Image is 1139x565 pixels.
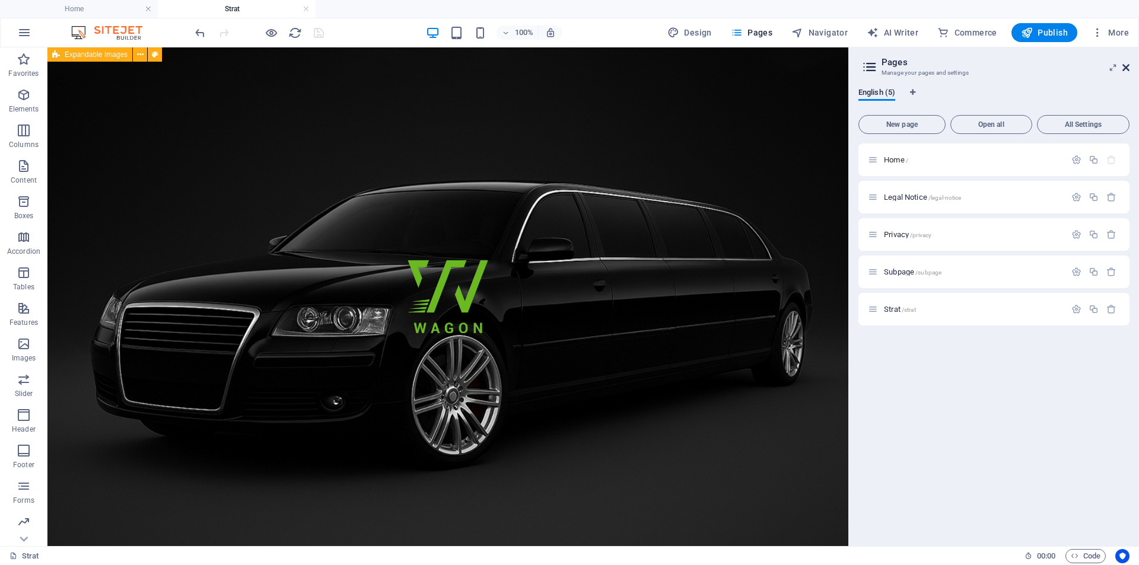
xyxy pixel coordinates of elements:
[9,318,38,327] p: Features
[915,269,941,276] span: /subpage
[1071,267,1081,277] div: Settings
[13,282,34,292] p: Tables
[867,27,918,39] span: AI Writer
[288,25,302,40] button: reload
[1045,551,1047,560] span: :
[667,27,712,39] span: Design
[880,193,1065,201] div: Legal Notice/legal-notice
[11,175,37,185] p: Content
[9,140,39,149] p: Columns
[731,27,772,39] span: Pages
[884,267,941,276] span: Click to open page
[880,231,1065,238] div: Privacy/privacy
[1106,155,1116,165] div: The startpage cannot be deleted
[884,305,916,314] span: Click to open page
[1089,267,1099,277] div: Duplicate
[7,247,40,256] p: Accordion
[13,496,34,505] p: Forms
[933,23,1002,42] button: Commerce
[858,88,1130,110] div: Language Tabs
[791,27,848,39] span: Navigator
[497,25,539,40] button: 100%
[937,27,997,39] span: Commerce
[1106,229,1116,240] div: Remove
[1071,549,1100,563] span: Code
[880,156,1065,164] div: Home/
[1071,304,1081,314] div: Settings
[1065,549,1106,563] button: Code
[906,157,908,164] span: /
[1037,549,1055,563] span: 00 00
[858,85,895,102] span: English (5)
[880,305,1065,313] div: Strat/strat
[910,232,931,238] span: /privacy
[1115,549,1130,563] button: Usercentrics
[1087,23,1134,42] button: More
[1025,549,1056,563] h6: Session time
[68,25,157,40] img: Editor Logo
[902,307,916,313] span: /strat
[1089,192,1099,202] div: Duplicate
[1089,155,1099,165] div: Duplicate
[9,549,39,563] a: Click to cancel selection. Double-click to open Pages
[864,121,940,128] span: New page
[882,68,1106,78] h3: Manage your pages and settings
[884,193,961,202] span: Click to open page
[1106,192,1116,202] div: Remove
[882,57,1130,68] h2: Pages
[858,115,946,134] button: New page
[726,23,777,42] button: Pages
[884,155,908,164] span: Click to open page
[928,194,962,201] span: /legal-notice
[193,25,207,40] button: undo
[12,353,36,363] p: Images
[956,121,1027,128] span: Open all
[65,51,128,58] span: Expandable Images
[1106,267,1116,277] div: Remove
[880,268,1065,276] div: Subpage/subpage
[15,389,33,398] p: Slider
[12,424,36,434] p: Header
[1089,229,1099,240] div: Duplicate
[8,69,39,78] p: Favorites
[158,2,316,15] h4: Strat
[288,26,302,40] i: Reload page
[950,115,1032,134] button: Open all
[514,25,533,40] h6: 100%
[1071,192,1081,202] div: Settings
[1106,304,1116,314] div: Remove
[264,25,278,40] button: Click here to leave preview mode and continue editing
[1042,121,1124,128] span: All Settings
[1092,27,1129,39] span: More
[862,23,923,42] button: AI Writer
[1071,229,1081,240] div: Settings
[1037,115,1130,134] button: All Settings
[14,211,34,221] p: Boxes
[663,23,717,42] div: Design (Ctrl+Alt+Y)
[787,23,852,42] button: Navigator
[545,27,556,38] i: On resize automatically adjust zoom level to fit chosen device.
[193,26,207,40] i: Undo: Edit (S)CSS (Ctrl+Z)
[1071,155,1081,165] div: Settings
[663,23,717,42] button: Design
[884,230,931,239] span: Click to open page
[1021,27,1068,39] span: Publish
[9,104,39,114] p: Elements
[13,460,34,470] p: Footer
[7,531,40,541] p: Marketing
[1011,23,1077,42] button: Publish
[1089,304,1099,314] div: Duplicate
